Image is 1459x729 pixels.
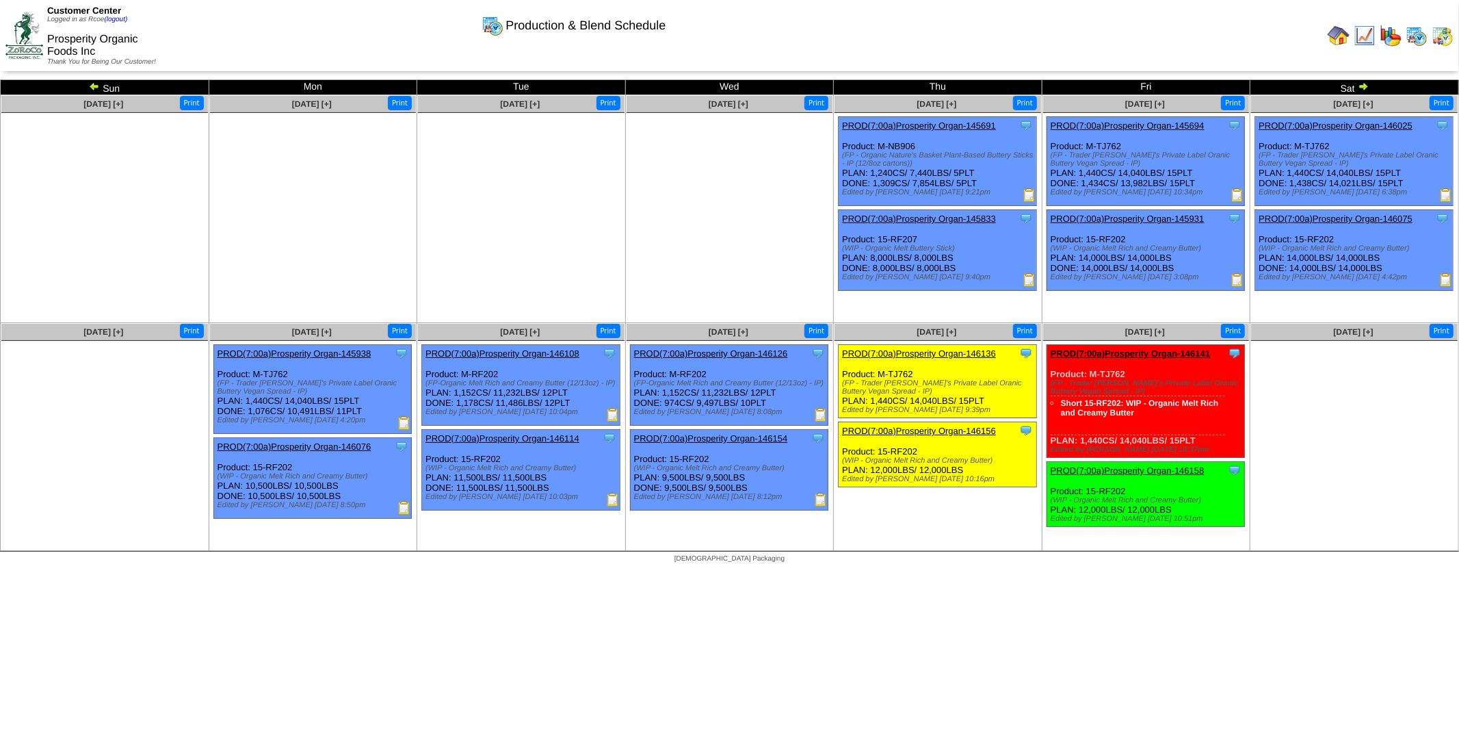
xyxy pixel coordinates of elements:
[1328,25,1350,47] img: home.gif
[425,379,620,387] div: (FP-Organic Melt Rich and Creamy Butter (12/13oz) - IP)
[1259,214,1412,224] a: PROD(7:00a)Prosperity Organ-146075
[839,117,1037,206] div: Product: M-NB906 PLAN: 1,240CS / 7,440LBS / 5PLT DONE: 1,309CS / 7,854LBS / 5PLT
[1432,25,1454,47] img: calendarinout.gif
[839,422,1037,487] div: Product: 15-RF202 PLAN: 12,000LBS / 12,000LBS
[1051,515,1245,523] div: Edited by [PERSON_NAME] [DATE] 10:51pm
[1430,96,1454,110] button: Print
[1221,324,1245,338] button: Print
[842,406,1036,414] div: Edited by [PERSON_NAME] [DATE] 9:39pm
[397,416,411,430] img: Production Report
[1051,465,1205,476] a: PROD(7:00a)Prosperity Organ-146158
[425,408,620,416] div: Edited by [PERSON_NAME] [DATE] 10:04pm
[1051,348,1210,359] a: PROD(7:00a)Prosperity Organ-146141
[425,433,579,444] a: PROD(7:00a)Prosperity Organ-146114
[505,18,666,33] span: Production & Blend Schedule
[1013,96,1037,110] button: Print
[180,324,204,338] button: Print
[1221,96,1245,110] button: Print
[1125,327,1165,337] span: [DATE] [+]
[47,34,138,57] span: Prosperity Organic Foods Inc
[218,416,412,424] div: Edited by [PERSON_NAME] [DATE] 4:20pm
[1051,120,1205,131] a: PROD(7:00a)Prosperity Organ-145694
[674,555,785,563] span: [DEMOGRAPHIC_DATA] Packaging
[842,379,1036,396] div: (FP - Trader [PERSON_NAME]'s Private Label Oranic Buttery Vegan Spread - IP)
[1228,346,1241,360] img: Tooltip
[1228,212,1241,225] img: Tooltip
[218,348,371,359] a: PROD(7:00a)Prosperity Organ-145938
[634,464,828,472] div: (WIP - Organic Melt Rich and Creamy Butter)
[1439,188,1453,202] img: Production Report
[1051,446,1245,454] div: Edited by [PERSON_NAME] [DATE] 10:37pm
[1436,118,1449,132] img: Tooltip
[5,12,43,58] img: ZoRoCo_Logo(Green%26Foil)%20jpg.webp
[634,493,828,501] div: Edited by [PERSON_NAME] [DATE] 8:12pm
[500,99,540,109] a: [DATE] [+]
[917,99,956,109] span: [DATE] [+]
[89,81,100,92] img: arrowleft.gif
[1047,345,1245,458] div: Product: M-TJ762 PLAN: 1,440CS / 14,040LBS / 15PLT
[1436,212,1449,225] img: Tooltip
[417,80,626,95] td: Tue
[1023,273,1036,287] img: Production Report
[1439,273,1453,287] img: Production Report
[603,431,616,445] img: Tooltip
[1019,212,1033,225] img: Tooltip
[47,58,156,66] span: Thank You for Being Our Customer!
[388,324,412,338] button: Print
[1047,117,1245,206] div: Product: M-TJ762 PLAN: 1,440CS / 14,040LBS / 15PLT DONE: 1,434CS / 13,982LBS / 15PLT
[1047,462,1245,527] div: Product: 15-RF202 PLAN: 12,000LBS / 12,000LBS
[1259,273,1453,281] div: Edited by [PERSON_NAME] [DATE] 4:42pm
[1013,324,1037,338] button: Print
[1380,25,1402,47] img: graph.gif
[1019,346,1033,360] img: Tooltip
[1354,25,1376,47] img: line_graph.gif
[213,438,412,519] div: Product: 15-RF202 PLAN: 10,500LBS / 10,500LBS DONE: 10,500LBS / 10,500LBS
[180,96,204,110] button: Print
[842,214,996,224] a: PROD(7:00a)Prosperity Organ-145833
[104,16,127,23] a: (logout)
[1125,99,1165,109] a: [DATE] [+]
[842,475,1036,483] div: Edited by [PERSON_NAME] [DATE] 10:16pm
[209,80,417,95] td: Mon
[630,345,828,426] div: Product: M-RF202 PLAN: 1,152CS / 11,232LBS / 12PLT DONE: 974CS / 9,497LBS / 10PLT
[395,439,408,453] img: Tooltip
[1061,398,1218,418] a: Short 15-RF202: WIP - Organic Melt Rich and Creamy Butter
[1255,210,1454,291] div: Product: 15-RF202 PLAN: 14,000LBS / 14,000LBS DONE: 14,000LBS / 14,000LBS
[47,16,127,23] span: Logged in as Rcoe
[292,99,332,109] a: [DATE] [+]
[842,426,996,436] a: PROD(7:00a)Prosperity Organ-146156
[83,99,123,109] span: [DATE] [+]
[213,345,412,434] div: Product: M-TJ762 PLAN: 1,440CS / 14,040LBS / 15PLT DONE: 1,076CS / 10,491LBS / 11PLT
[1259,151,1453,168] div: (FP - Trader [PERSON_NAME]'s Private Label Oranic Buttery Vegan Spread - IP)
[1250,80,1459,95] td: Sat
[1228,118,1241,132] img: Tooltip
[218,472,412,481] div: (WIP - Organic Melt Rich and Creamy Butter)
[709,99,748,109] a: [DATE] [+]
[1334,327,1373,337] span: [DATE] [+]
[500,327,540,337] a: [DATE] [+]
[839,345,1037,418] div: Product: M-TJ762 PLAN: 1,440CS / 14,040LBS / 15PLT
[1255,117,1454,206] div: Product: M-TJ762 PLAN: 1,440CS / 14,040LBS / 15PLT DONE: 1,438CS / 14,021LBS / 15PLT
[425,348,579,359] a: PROD(7:00a)Prosperity Organ-146108
[83,327,123,337] a: [DATE] [+]
[422,430,620,511] div: Product: 15-RF202 PLAN: 11,500LBS / 11,500LBS DONE: 11,500LBS / 11,500LBS
[218,501,412,509] div: Edited by [PERSON_NAME] [DATE] 8:50pm
[842,457,1036,465] div: (WIP - Organic Melt Rich and Creamy Butter)
[804,96,828,110] button: Print
[1231,273,1244,287] img: Production Report
[425,493,620,501] div: Edited by [PERSON_NAME] [DATE] 10:03pm
[814,493,828,507] img: Production Report
[1,80,209,95] td: Sun
[482,14,503,36] img: calendarprod.gif
[634,433,788,444] a: PROD(7:00a)Prosperity Organ-146154
[634,348,788,359] a: PROD(7:00a)Prosperity Organ-146126
[395,346,408,360] img: Tooltip
[606,408,620,422] img: Production Report
[1334,99,1373,109] a: [DATE] [+]
[842,151,1036,168] div: (FP - Organic Nature's Basket Plant-Based Buttery Sticks - IP (12/8oz cartons))
[811,431,825,445] img: Tooltip
[425,464,620,472] div: (WIP - Organic Melt Rich and Creamy Butter)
